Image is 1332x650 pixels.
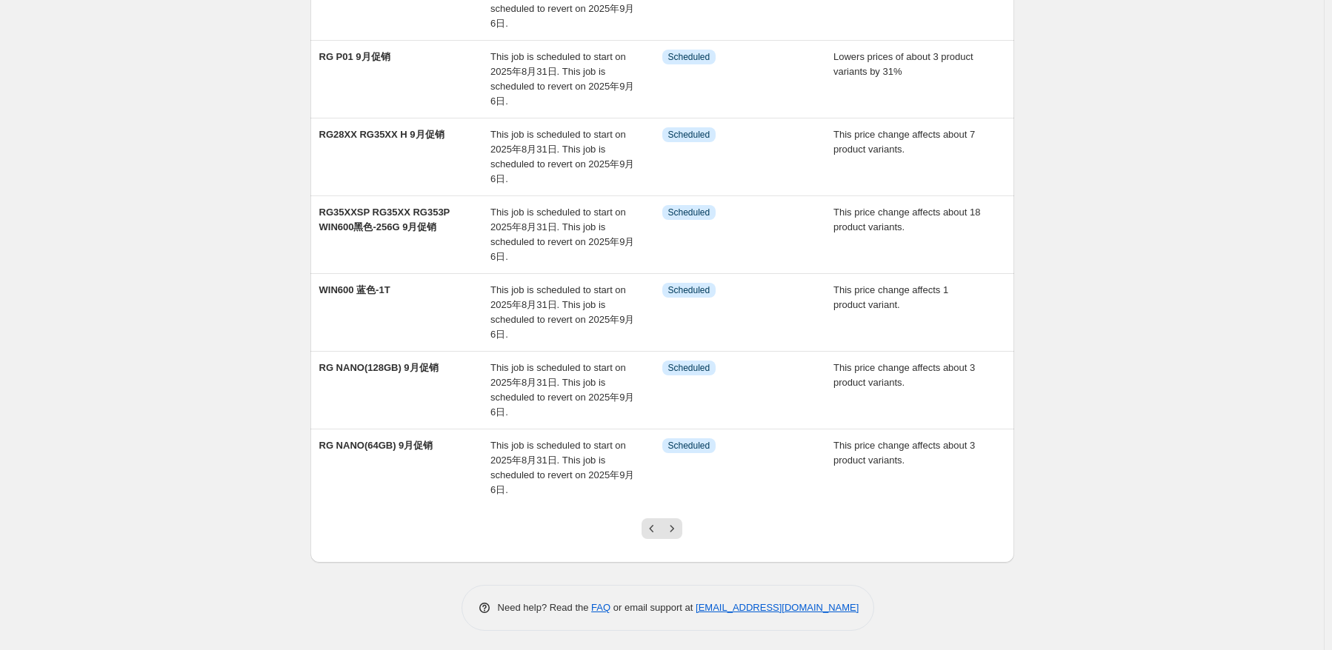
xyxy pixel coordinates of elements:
[668,51,710,63] span: Scheduled
[833,129,975,155] span: This price change affects about 7 product variants.
[490,440,634,495] span: This job is scheduled to start on 2025年8月31日. This job is scheduled to revert on 2025年9月6日.
[668,284,710,296] span: Scheduled
[490,207,634,262] span: This job is scheduled to start on 2025年8月31日. This job is scheduled to revert on 2025年9月6日.
[642,518,682,539] nav: Pagination
[490,284,634,340] span: This job is scheduled to start on 2025年8月31日. This job is scheduled to revert on 2025年9月6日.
[490,129,634,184] span: This job is scheduled to start on 2025年8月31日. This job is scheduled to revert on 2025年9月6日.
[668,362,710,374] span: Scheduled
[319,129,444,140] span: RG28XX RG35XX H 9月促销
[833,440,975,466] span: This price change affects about 3 product variants.
[833,207,981,232] span: This price change affects about 18 product variants.
[490,51,634,107] span: This job is scheduled to start on 2025年8月31日. This job is scheduled to revert on 2025年9月6日.
[833,51,973,77] span: Lowers prices of about 3 product variants by 31%
[696,602,859,613] a: [EMAIL_ADDRESS][DOMAIN_NAME]
[668,129,710,141] span: Scheduled
[319,284,390,295] span: WIN600 蓝色-1T
[642,518,662,539] button: Previous
[490,362,634,418] span: This job is scheduled to start on 2025年8月31日. This job is scheduled to revert on 2025年9月6日.
[662,518,682,539] button: Next
[833,362,975,388] span: This price change affects about 3 product variants.
[319,440,433,451] span: RG NANO(64GB) 9月促销
[833,284,948,310] span: This price change affects 1 product variant.
[668,207,710,218] span: Scheduled
[319,362,439,373] span: RG NANO(128GB) 9月促销
[319,51,390,62] span: RG P01 9月促销
[591,602,610,613] a: FAQ
[319,207,450,232] span: RG35XXSP RG35XX RG353P WIN600黑色-256G 9月促销
[668,440,710,452] span: Scheduled
[610,602,696,613] span: or email support at
[498,602,592,613] span: Need help? Read the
